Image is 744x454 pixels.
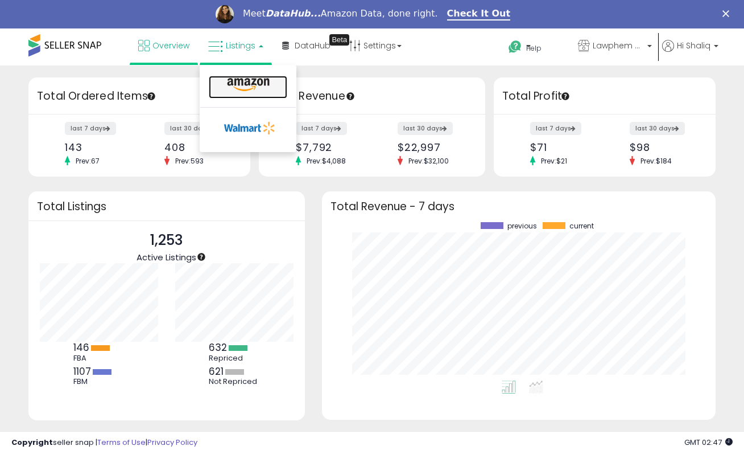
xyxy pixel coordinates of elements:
[73,365,91,378] b: 1107
[526,43,542,53] span: Help
[164,122,220,135] label: last 30 days
[301,156,352,166] span: Prev: $4,088
[535,156,573,166] span: Prev: $21
[345,91,356,101] div: Tooltip anchor
[630,141,696,153] div: $98
[200,28,272,63] a: Listings
[530,141,596,153] div: $71
[216,5,234,23] img: Profile image for Georgie
[635,156,677,166] span: Prev: $184
[593,40,644,51] span: Lawphem Products
[170,156,209,166] span: Prev: 593
[267,88,477,104] h3: Total Revenue
[70,156,105,166] span: Prev: 67
[398,141,465,153] div: $22,997
[502,88,707,104] h3: Total Profit
[447,8,511,21] a: Check It Out
[37,88,242,104] h3: Total Ordered Items
[341,28,410,63] a: Settings
[403,156,454,166] span: Prev: $32,100
[330,202,707,211] h3: Total Revenue - 7 days
[137,251,196,263] span: Active Listings
[152,40,189,51] span: Overview
[97,437,146,448] a: Terms of Use
[507,222,537,230] span: previous
[295,40,330,51] span: DataHub
[73,354,125,363] div: FBA
[164,141,230,153] div: 408
[296,122,347,135] label: last 7 days
[73,377,125,386] div: FBM
[226,40,255,51] span: Listings
[569,222,594,230] span: current
[130,28,198,63] a: Overview
[499,31,568,66] a: Help
[684,437,733,448] span: 2025-09-11 02:47 GMT
[209,354,260,363] div: Repriced
[196,252,206,262] div: Tooltip anchor
[630,122,685,135] label: last 30 days
[560,91,571,101] div: Tooltip anchor
[662,40,718,66] a: Hi Shaliq
[266,8,321,19] i: DataHub...
[11,437,197,448] div: seller snap | |
[722,10,734,17] div: Close
[274,28,339,63] a: DataHub
[209,341,227,354] b: 632
[147,437,197,448] a: Privacy Policy
[508,40,522,54] i: Get Help
[569,28,660,66] a: Lawphem Products
[243,8,438,19] div: Meet Amazon Data, done right.
[65,141,131,153] div: 143
[146,91,156,101] div: Tooltip anchor
[329,34,349,46] div: Tooltip anchor
[209,377,260,386] div: Not Repriced
[11,437,53,448] strong: Copyright
[398,122,453,135] label: last 30 days
[677,40,710,51] span: Hi Shaliq
[37,202,296,211] h3: Total Listings
[137,230,196,251] p: 1,253
[73,341,89,354] b: 146
[530,122,581,135] label: last 7 days
[296,141,363,153] div: $7,792
[65,122,116,135] label: last 7 days
[209,365,224,378] b: 621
